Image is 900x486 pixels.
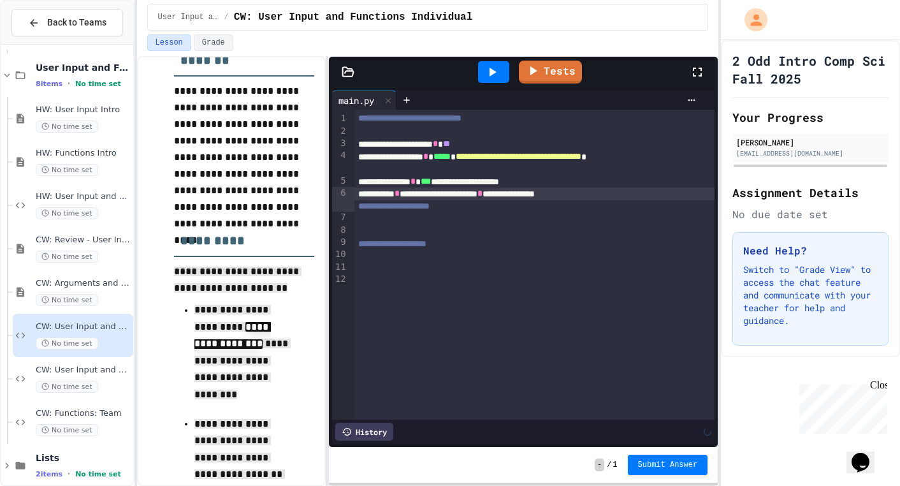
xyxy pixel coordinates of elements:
[147,34,191,51] button: Lesson
[743,243,878,258] h3: Need Help?
[75,470,121,478] span: No time set
[36,191,131,202] span: HW: User Input and Functions
[332,224,348,236] div: 8
[36,164,98,176] span: No time set
[794,379,887,434] iframe: chat widget
[36,294,98,306] span: No time set
[36,105,131,115] span: HW: User Input Intro
[332,236,348,248] div: 9
[36,321,131,332] span: CW: User Input and Functions Individual
[332,149,348,174] div: 4
[732,207,889,222] div: No due date set
[224,12,229,22] span: /
[736,136,885,148] div: [PERSON_NAME]
[36,251,98,263] span: No time set
[75,80,121,88] span: No time set
[36,207,98,219] span: No time set
[332,175,348,188] div: 5
[36,278,131,289] span: CW: Arguments and Default Parameters
[743,263,878,327] p: Switch to "Grade View" to access the chat feature and communicate with your teacher for help and ...
[335,423,393,441] div: History
[36,337,98,350] span: No time set
[732,108,889,126] h2: Your Progress
[332,273,348,285] div: 12
[519,61,582,84] a: Tests
[36,121,98,133] span: No time set
[613,460,617,470] span: 1
[732,52,889,87] h1: 2 Odd Intro Comp Sci Fall 2025
[332,261,348,273] div: 11
[36,80,62,88] span: 8 items
[36,365,131,376] span: CW: User Input and Functions Team
[36,62,131,73] span: User Input and Functions
[36,452,131,464] span: Lists
[194,34,233,51] button: Grade
[731,5,771,34] div: My Account
[332,187,348,212] div: 6
[332,112,348,125] div: 1
[628,455,708,475] button: Submit Answer
[5,5,88,81] div: Chat with us now!Close
[332,248,348,261] div: 10
[36,148,131,159] span: HW: Functions Intro
[11,9,123,36] button: Back to Teams
[36,424,98,436] span: No time set
[332,211,348,224] div: 7
[68,469,70,479] span: •
[234,10,472,25] span: CW: User Input and Functions Individual
[36,381,98,393] span: No time set
[158,12,219,22] span: User Input and Functions
[332,125,348,137] div: 2
[595,459,604,471] span: -
[332,137,348,150] div: 3
[36,408,131,419] span: CW: Functions: Team
[36,235,131,246] span: CW: Review - User Input
[736,149,885,158] div: [EMAIL_ADDRESS][DOMAIN_NAME]
[332,91,396,110] div: main.py
[332,94,381,107] div: main.py
[68,78,70,89] span: •
[607,460,611,470] span: /
[47,16,106,29] span: Back to Teams
[732,184,889,202] h2: Assignment Details
[638,460,698,470] span: Submit Answer
[36,470,62,478] span: 2 items
[846,435,887,473] iframe: chat widget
